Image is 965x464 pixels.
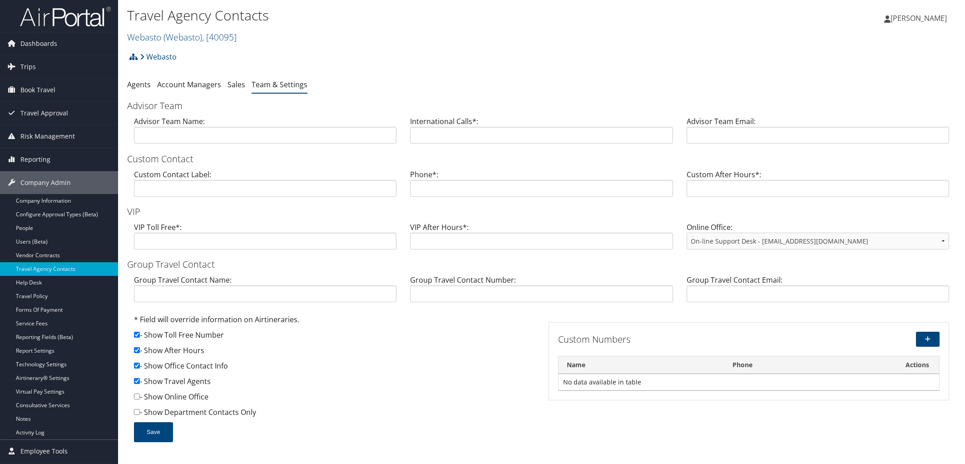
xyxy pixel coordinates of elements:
span: , [ 40095 ] [202,31,237,43]
span: Dashboards [20,32,57,55]
h1: Travel Agency Contacts [127,6,680,25]
div: * Field will override information on Airtineraries. [134,314,535,329]
div: Custom After Hours*: [680,169,956,204]
a: Agents [127,80,151,90]
a: Account Managers [157,80,221,90]
th: Actions: activate to sort column ascending [896,356,939,374]
span: ( Webasto ) [163,31,202,43]
div: International Calls*: [403,116,679,151]
div: VIP Toll Free*: [127,222,403,257]
div: - Show Travel Agents [134,376,535,391]
h3: Custom Numbers [558,333,810,346]
h3: Custom Contact [127,153,956,165]
td: No data available in table [559,374,940,390]
span: Book Travel [20,79,55,101]
div: Group Travel Contact Name: [127,274,403,309]
div: Custom Contact Label: [127,169,403,204]
a: Team & Settings [252,80,307,90]
div: - Show Office Contact Info [134,360,535,376]
span: Reporting [20,148,50,171]
h3: VIP [127,205,956,218]
div: - Show Online Office [134,391,535,407]
div: - Show Department Contacts Only [134,407,535,422]
div: - Show After Hours [134,345,535,360]
span: Risk Management [20,125,75,148]
span: Company Admin [20,171,71,194]
a: Sales [228,80,245,90]
div: Group Travel Contact Email: [680,274,956,309]
div: Online Office: [680,222,956,257]
h3: Advisor Team [127,100,956,112]
img: airportal-logo.png [20,6,111,27]
span: Travel Approval [20,102,68,125]
button: Save [134,422,173,442]
div: VIP After Hours*: [403,222,679,257]
span: [PERSON_NAME] [891,13,947,23]
span: Trips [20,55,36,78]
a: Webasto [140,48,177,66]
div: Advisor Team Email: [680,116,956,151]
div: Group Travel Contact Number: [403,274,679,309]
th: Phone: activate to sort column ascending [724,356,896,374]
span: Employee Tools [20,440,68,463]
h3: Group Travel Contact [127,258,956,271]
th: Name: activate to sort column descending [559,356,725,374]
div: Phone*: [403,169,679,204]
div: - Show Toll Free Number [134,329,535,345]
div: Advisor Team Name: [127,116,403,151]
a: Webasto [127,31,237,43]
a: [PERSON_NAME] [884,5,956,32]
